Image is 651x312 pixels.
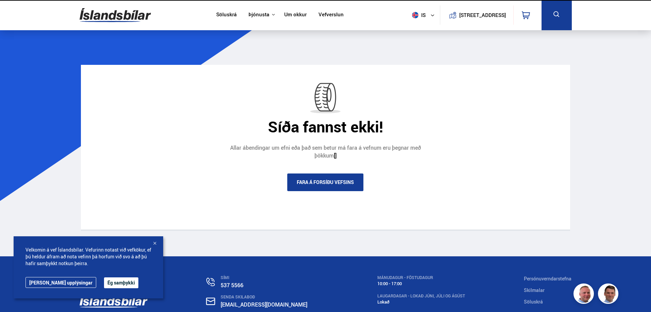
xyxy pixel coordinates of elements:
[221,275,318,280] div: SÍMI
[206,278,215,286] img: n0V2lOsqF3l1V2iz.svg
[223,144,427,160] div: Allar ábendingar um efni eða það sem betur má fara á vefnum eru þegnar með þökkum
[287,173,363,191] a: Fara á forsíðu vefsins
[80,4,151,26] img: G0Ugv5HjCgRt.svg
[25,277,96,288] a: [PERSON_NAME] upplýsingar
[409,5,440,25] button: is
[412,12,418,18] img: svg+xml;base64,PHN2ZyB4bWxucz0iaHR0cDovL3d3dy53My5vcmcvMjAwMC9zdmciIHdpZHRoPSI1MTIiIGhlaWdodD0iNT...
[334,152,337,159] a: []
[206,297,215,305] img: nHj8e-n-aHgjukTg.svg
[409,12,426,18] span: is
[524,287,545,293] a: Skilmalar
[221,295,318,299] div: SENDA SKILABOÐ
[284,12,307,19] a: Um okkur
[86,118,565,135] div: Síða fannst ekki!
[104,277,138,288] button: Ég samþykki
[25,246,151,267] span: Velkomin á vef Íslandsbílar. Vefurinn notast við vefkökur, ef þú heldur áfram að nota vefinn þá h...
[444,5,510,25] a: [STREET_ADDRESS]
[216,12,237,19] a: Söluskrá
[377,275,465,280] div: MÁNUDAGUR - FÖSTUDAGUR
[575,285,595,305] img: siFngHWaQ9KaOqBr.png
[249,12,269,18] button: Þjónusta
[377,294,465,298] div: LAUGARDAGAR - Lokað Júni, Júli og Ágúst
[319,12,344,19] a: Vefverslun
[221,281,243,289] a: 537 5566
[377,281,465,286] div: 10:00 - 17:00
[599,285,619,305] img: FbJEzSuNWCJXmdc-.webp
[377,299,465,305] div: Lokað
[221,301,307,308] a: [EMAIL_ADDRESS][DOMAIN_NAME]
[524,298,543,305] a: Söluskrá
[524,275,571,282] a: Persónuverndarstefna
[462,12,503,18] button: [STREET_ADDRESS]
